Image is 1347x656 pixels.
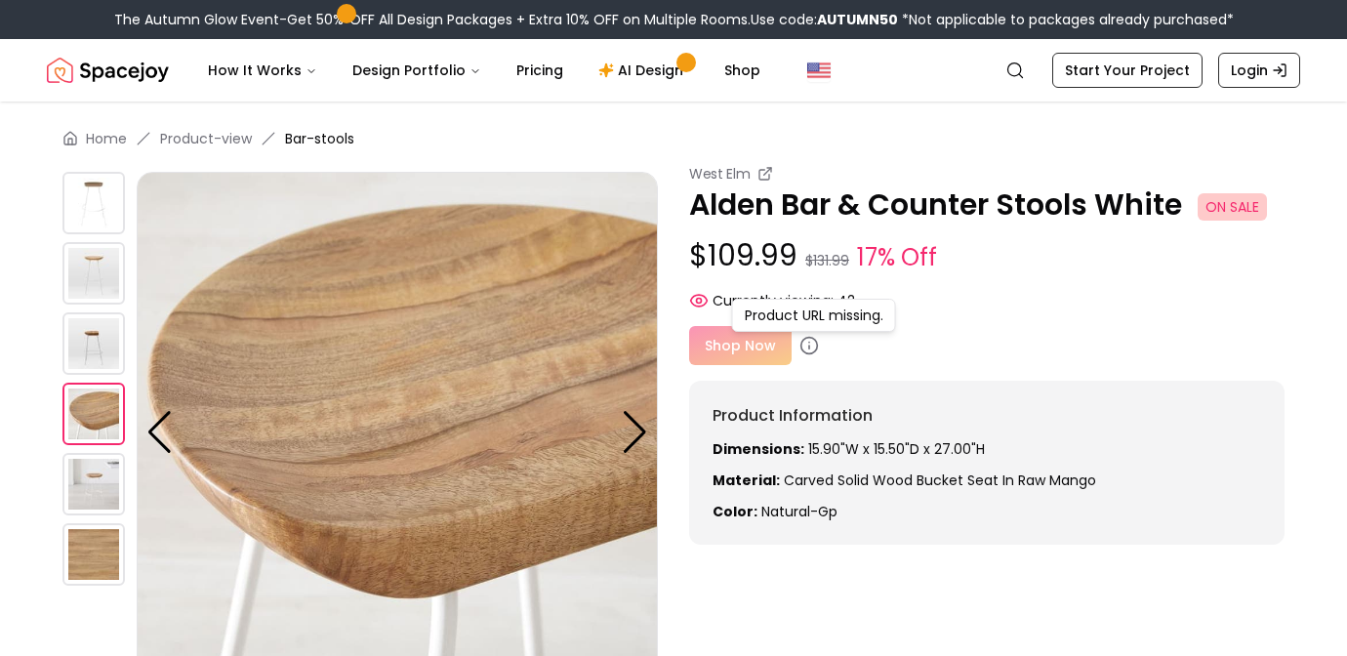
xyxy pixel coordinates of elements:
span: Use code: [751,10,898,29]
b: AUTUMN50 [817,10,898,29]
nav: Global [47,39,1300,102]
p: 15.90"W x 15.50"D x 27.00"H [713,439,1261,459]
strong: Color: [713,502,757,521]
a: Start Your Project [1052,53,1203,88]
h6: Product Information [713,404,1261,428]
small: $131.99 [805,251,849,270]
img: Spacejoy Logo [47,51,169,90]
span: *Not applicable to packages already purchased* [898,10,1234,29]
img: https://storage.googleapis.com/spacejoy-main/assets/5f56b20ffd1c6f001c5523c8/product_6_9cf34chnfekk [62,453,125,515]
img: https://storage.googleapis.com/spacejoy-main/assets/5f56b20ffd1c6f001c5523c8/product_2_knc7d2h05ba [62,312,125,375]
span: Currently viewing: [713,291,834,310]
a: Home [86,129,127,148]
div: The Autumn Glow Event-Get 50% OFF All Design Packages + Extra 10% OFF on Multiple Rooms. [114,10,1234,29]
button: Design Portfolio [337,51,497,90]
span: ON SALE [1198,193,1267,221]
img: https://storage.googleapis.com/spacejoy-main/assets/5f56b20ffd1c6f001c5523c8/product_5_g5ig8jd3gpo [62,383,125,445]
a: Shop [709,51,776,90]
strong: Dimensions: [713,439,804,459]
div: Product URL missing. [732,299,896,332]
img: https://storage.googleapis.com/spacejoy-main/assets/5f56b20ffd1c6f001c5523c8/product_7_lmebg7h5dpa [62,523,125,586]
span: 42 [837,291,855,310]
small: 17% Off [857,240,937,275]
img: United States [807,59,831,82]
a: Pricing [501,51,579,90]
span: Carved solid wood bucket seat in Raw Mango [784,471,1096,490]
strong: Material: [713,471,780,490]
small: West Elm [689,164,750,184]
a: Product-view [160,129,252,148]
a: Login [1218,53,1300,88]
p: $109.99 [689,238,1285,275]
nav: Main [192,51,776,90]
span: natural-gp [761,502,837,521]
img: https://storage.googleapis.com/spacejoy-main/assets/5f56b20ffd1c6f001c5523c8/product_1_di8bh3ohkge [62,242,125,305]
span: Bar-stools [285,129,354,148]
img: https://storage.googleapis.com/spacejoy-main/assets/5f56b20ffd1c6f001c5523c8/product_0_mnd8ji3fb2ig [62,172,125,234]
a: AI Design [583,51,705,90]
p: Alden Bar & Counter Stools White [689,187,1285,223]
nav: breadcrumb [62,129,1285,148]
a: Spacejoy [47,51,169,90]
button: How It Works [192,51,333,90]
